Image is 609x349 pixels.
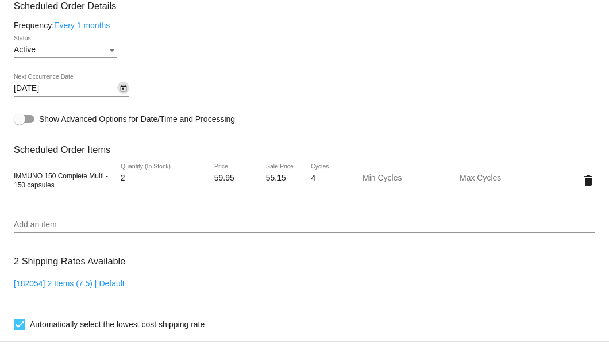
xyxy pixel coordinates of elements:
[363,174,440,183] input: Min Cycles
[460,174,537,183] input: Max Cycles
[54,21,110,30] a: Every 1 months
[266,174,295,183] input: Sale Price
[14,45,117,55] mat-select: Status
[14,172,108,189] span: IMMUNO 150 Complete Multi - 150 capsules
[14,279,125,288] a: [182054] 2 Items (7.5) | Default
[14,1,595,11] h3: Scheduled Order Details
[14,21,595,30] div: Frequency:
[121,174,198,183] input: Quantity (In Stock)
[30,317,205,331] span: Automatically select the lowest cost shipping rate
[39,113,235,125] span: Show Advanced Options for Date/Time and Processing
[581,174,595,187] mat-icon: delete
[214,174,249,183] input: Price
[14,136,595,155] h3: Scheduled Order Items
[14,45,36,54] span: Active
[14,220,595,229] input: Add an item
[14,84,117,93] input: Next Occurrence Date
[117,82,129,94] button: Open calendar
[14,249,125,274] h3: 2 Shipping Rates Available
[311,174,346,183] input: Cycles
